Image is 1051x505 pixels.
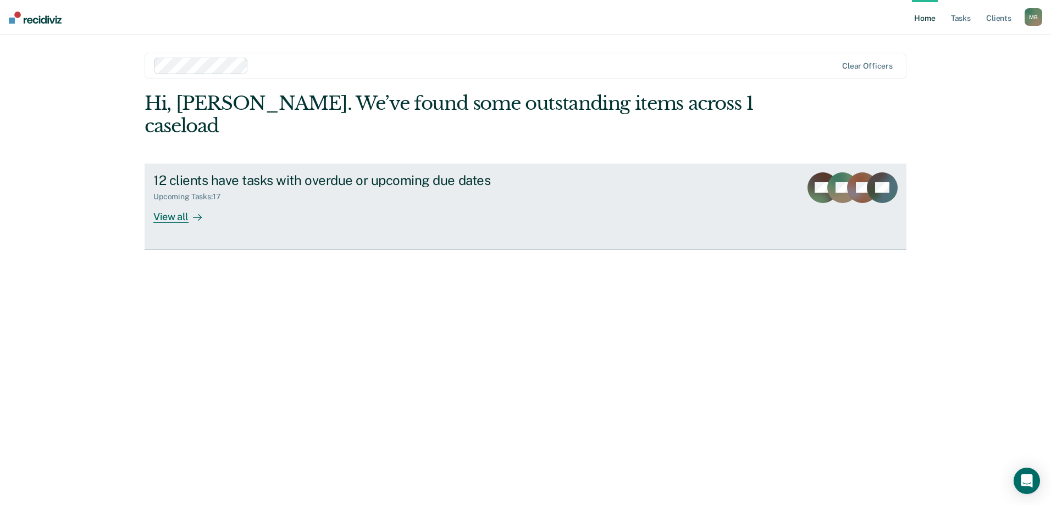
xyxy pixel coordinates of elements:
[153,172,539,188] div: 12 clients have tasks with overdue or upcoming due dates
[1025,8,1042,26] button: MB
[9,12,62,24] img: Recidiviz
[842,61,893,71] div: Clear officers
[153,201,215,223] div: View all
[1025,8,1042,26] div: M B
[145,92,754,137] div: Hi, [PERSON_NAME]. We’ve found some outstanding items across 1 caseload
[1014,468,1040,494] div: Open Intercom Messenger
[153,192,230,201] div: Upcoming Tasks : 17
[145,164,906,250] a: 12 clients have tasks with overdue or upcoming due datesUpcoming Tasks:17View all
